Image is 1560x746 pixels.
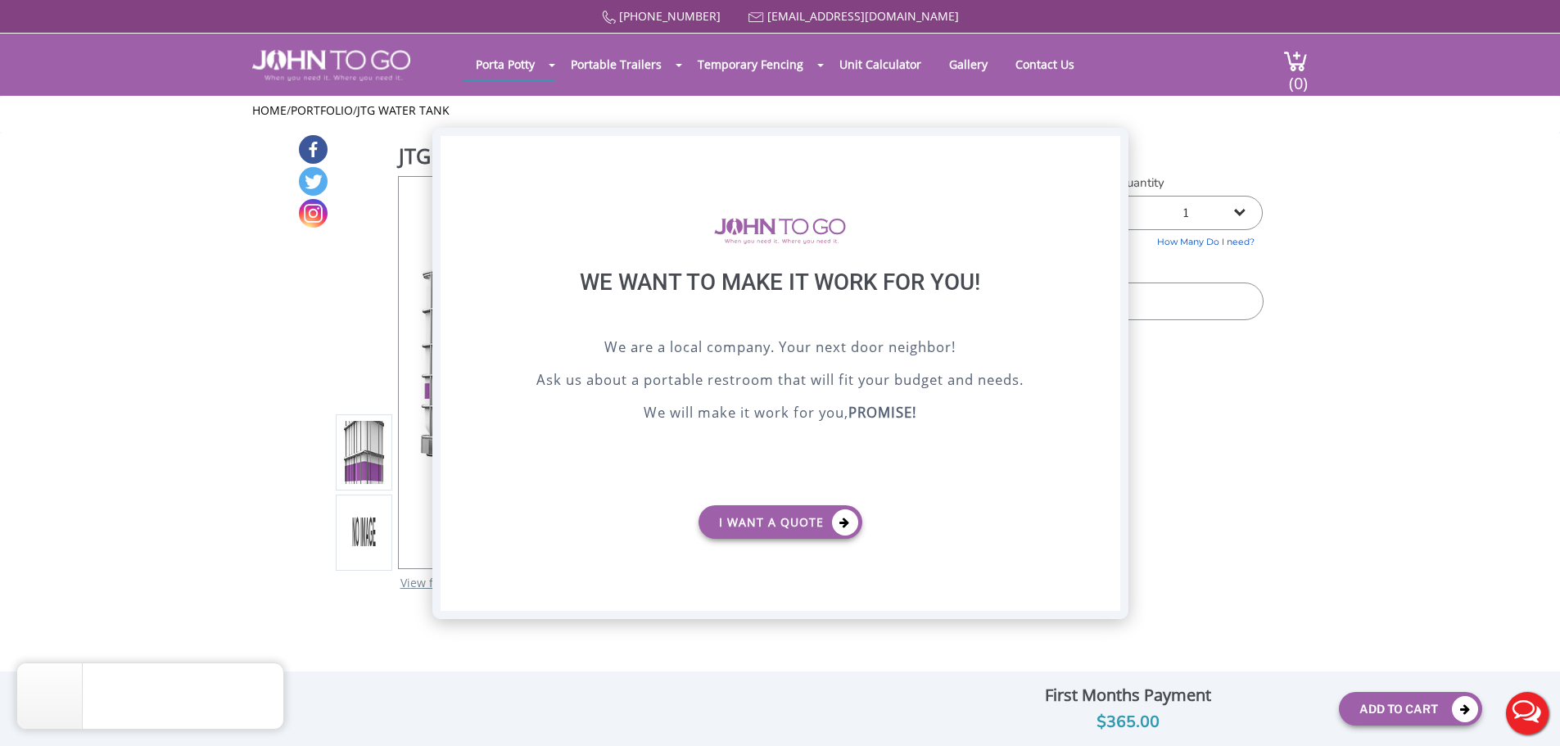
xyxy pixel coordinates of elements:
a: I want a Quote [699,505,862,539]
button: Live Chat [1494,680,1560,746]
p: We will make it work for you, [482,402,1079,427]
p: We are a local company. Your next door neighbor! [482,337,1079,361]
div: We want to make it work for you! [482,269,1079,337]
img: logo of viptogo [714,218,846,244]
div: X [1094,136,1119,164]
p: Ask us about a portable restroom that will fit your budget and needs. [482,369,1079,394]
b: PROMISE! [848,403,916,422]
